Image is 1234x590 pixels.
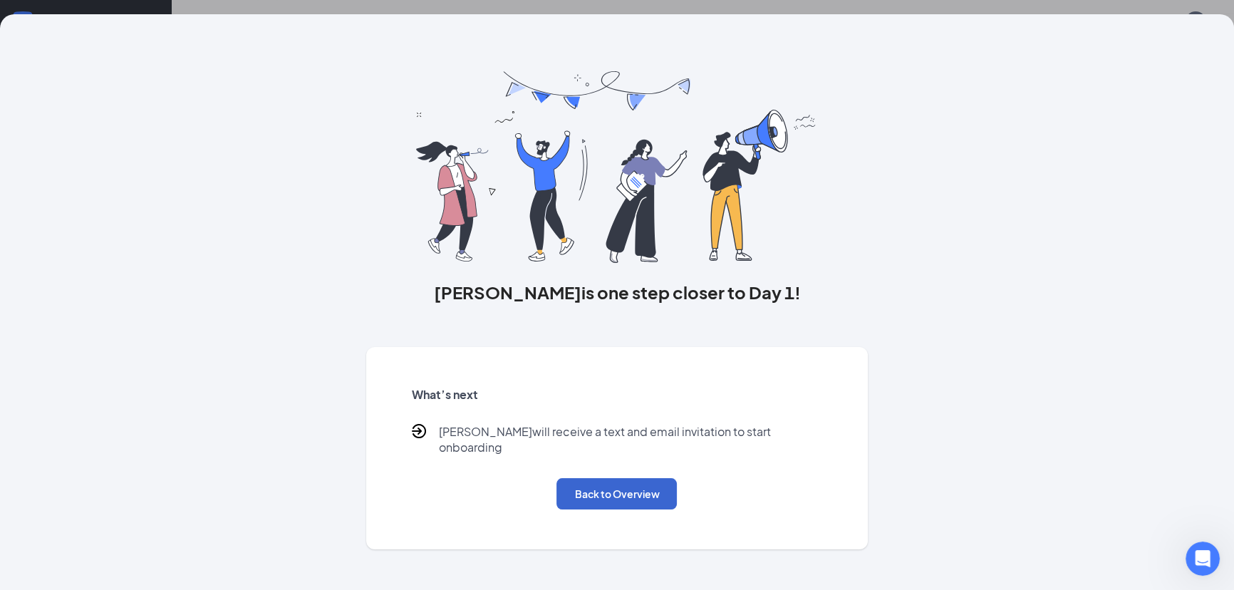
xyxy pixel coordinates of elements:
[366,280,868,304] h3: [PERSON_NAME] is one step closer to Day 1!
[412,387,822,403] h5: What’s next
[1186,542,1220,576] iframe: Intercom live chat
[439,424,822,455] p: [PERSON_NAME] will receive a text and email invitation to start onboarding
[416,71,817,263] img: you are all set
[556,478,677,509] button: Back to Overview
